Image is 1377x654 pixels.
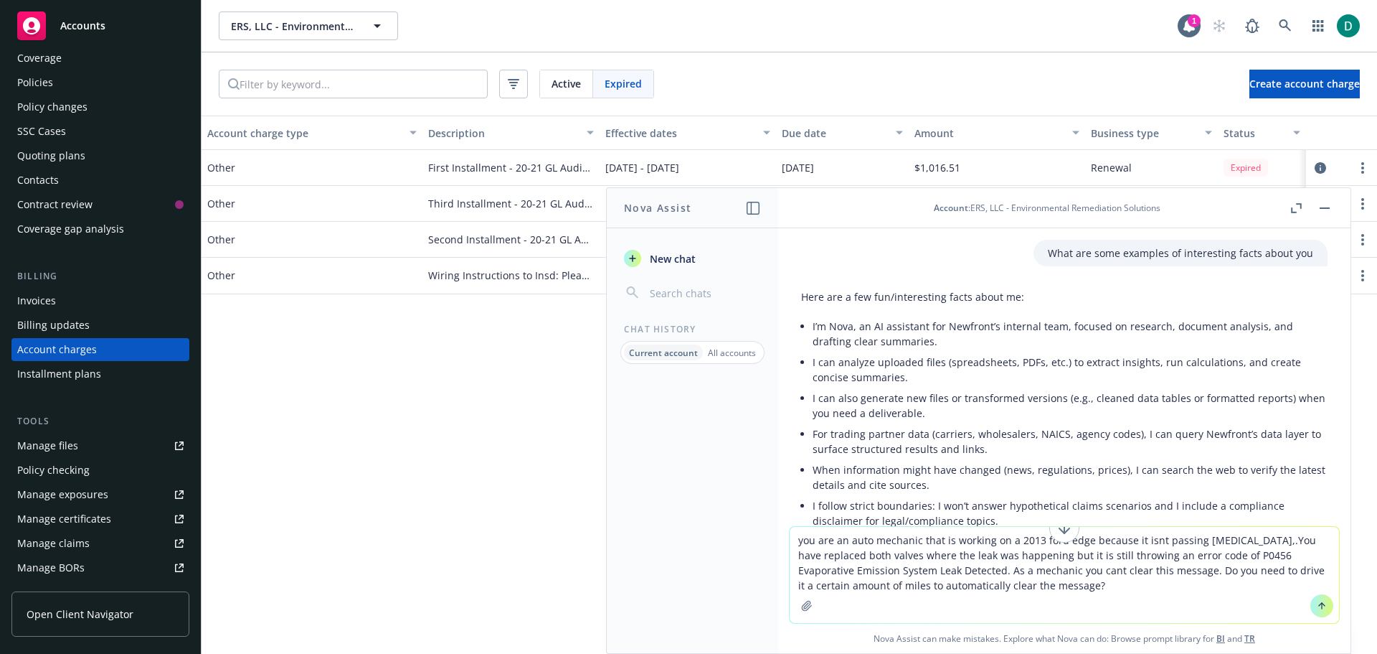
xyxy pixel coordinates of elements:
[914,160,960,175] span: $1,016.51
[428,232,593,247] span: Second Installment - 20-21 GL Audit Payment
[552,76,581,91] span: Active
[801,289,1328,304] p: Here are a few fun/interesting facts about me:
[11,169,189,192] a: Contacts
[17,218,124,240] div: Coverage gap analysis
[1205,11,1234,40] a: Start snowing
[17,434,78,457] div: Manage files
[17,120,66,143] div: SSC Cases
[813,316,1328,352] li: I’m Nova, an AI assistant for Newfront’s internal team, focused on research, document analysis, a...
[219,11,398,40] button: ERS, LLC - Environmental Remediation Solutions
[790,527,1339,623] textarea: you are an auto mechanic that is working on a 2013 ford edge because it isnt passing [MEDICAL_DAT...
[11,414,189,429] div: Tools
[909,116,1085,150] button: Amount
[1224,159,1268,177] div: Expired
[11,532,189,555] a: Manage claims
[11,556,189,579] a: Manage BORs
[600,116,776,150] button: Effective dates
[202,116,422,150] button: Account charge type
[60,20,105,32] span: Accounts
[813,495,1328,531] li: I follow strict boundaries: I won’t answer hypothetical claims scenarios and I include a complian...
[17,95,87,118] div: Policy changes
[207,232,235,247] span: Other
[11,363,189,386] a: Installment plans
[428,160,593,175] span: First Installment - 20-21 GL Audit Payment
[1216,632,1225,645] a: BI
[11,508,189,531] a: Manage certificates
[605,196,679,211] span: [DATE] - [DATE]
[17,144,85,167] div: Quoting plans
[605,232,679,247] span: [DATE] - [DATE]
[11,314,189,337] a: Billing updates
[17,532,90,555] div: Manage claims
[17,169,59,192] div: Contacts
[1304,11,1333,40] a: Switch app
[240,70,487,98] input: Filter by keyword...
[1218,116,1306,150] button: Status
[647,251,696,266] span: New chat
[17,71,53,94] div: Policies
[1354,195,1371,212] a: more
[1249,70,1360,98] button: Create account charge
[17,556,85,579] div: Manage BORs
[428,268,593,283] span: Wiring Instructions to Insd: Please use physical address: [STREET_ADDRESS] Wire/ACH payment to: A...
[17,314,90,337] div: Billing updates
[784,624,1345,653] span: Nova Assist can make mistakes. Explore what Nova can do: Browse prompt library for and
[605,126,754,141] div: Effective dates
[228,78,240,90] svg: Search
[11,120,189,143] a: SSC Cases
[782,160,814,175] span: [DATE]
[1091,126,1196,141] div: Business type
[914,126,1064,141] div: Amount
[605,160,679,175] span: [DATE] - [DATE]
[11,338,189,361] a: Account charges
[11,434,189,457] a: Manage files
[1354,159,1371,177] a: more
[813,388,1328,424] li: I can also generate new files or transformed versions (e.g., cleaned data tables or formatted rep...
[207,126,401,141] div: Account charge type
[11,459,189,482] a: Policy checking
[647,283,761,303] input: Search chats
[11,193,189,216] a: Contract review
[11,483,189,506] a: Manage exposures
[708,347,756,359] p: All accounts
[813,459,1328,495] li: When information might have changed (news, regulations, prices), I can search the web to verify t...
[17,193,93,216] div: Contract review
[1224,126,1284,141] div: Status
[11,71,189,94] a: Policies
[17,338,97,361] div: Account charges
[776,116,909,150] button: Due date
[624,200,691,215] h1: Nova Assist
[618,246,767,271] button: New chat
[629,347,698,359] p: Current account
[813,352,1328,388] li: I can analyze uploaded files (spreadsheets, PDFs, etc.) to extract insights, run calculations, an...
[1091,160,1132,175] span: Renewal
[11,95,189,118] a: Policy changes
[11,6,189,46] a: Accounts
[1085,116,1218,150] button: Business type
[813,424,1328,459] li: For trading partner data (carriers, wholesalers, NAICS, agency codes), I can query Newfront’s dat...
[934,202,968,214] span: Account
[231,19,355,34] span: ERS, LLC - Environmental Remediation Solutions
[934,202,1160,214] div: : ERS, LLC - Environmental Remediation Solutions
[11,144,189,167] a: Quoting plans
[11,47,189,70] a: Coverage
[1188,14,1201,27] div: 1
[207,160,235,175] span: Other
[11,289,189,312] a: Invoices
[17,47,62,70] div: Coverage
[607,323,778,335] div: Chat History
[17,459,90,482] div: Policy checking
[605,268,679,283] span: [DATE] - [DATE]
[1354,267,1371,284] a: more
[11,269,189,284] div: Billing
[1244,632,1255,645] a: TR
[17,508,111,531] div: Manage certificates
[1238,11,1267,40] a: Report a Bug
[1354,231,1371,248] button: more
[1249,77,1360,90] span: Create account charge
[11,218,189,240] a: Coverage gap analysis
